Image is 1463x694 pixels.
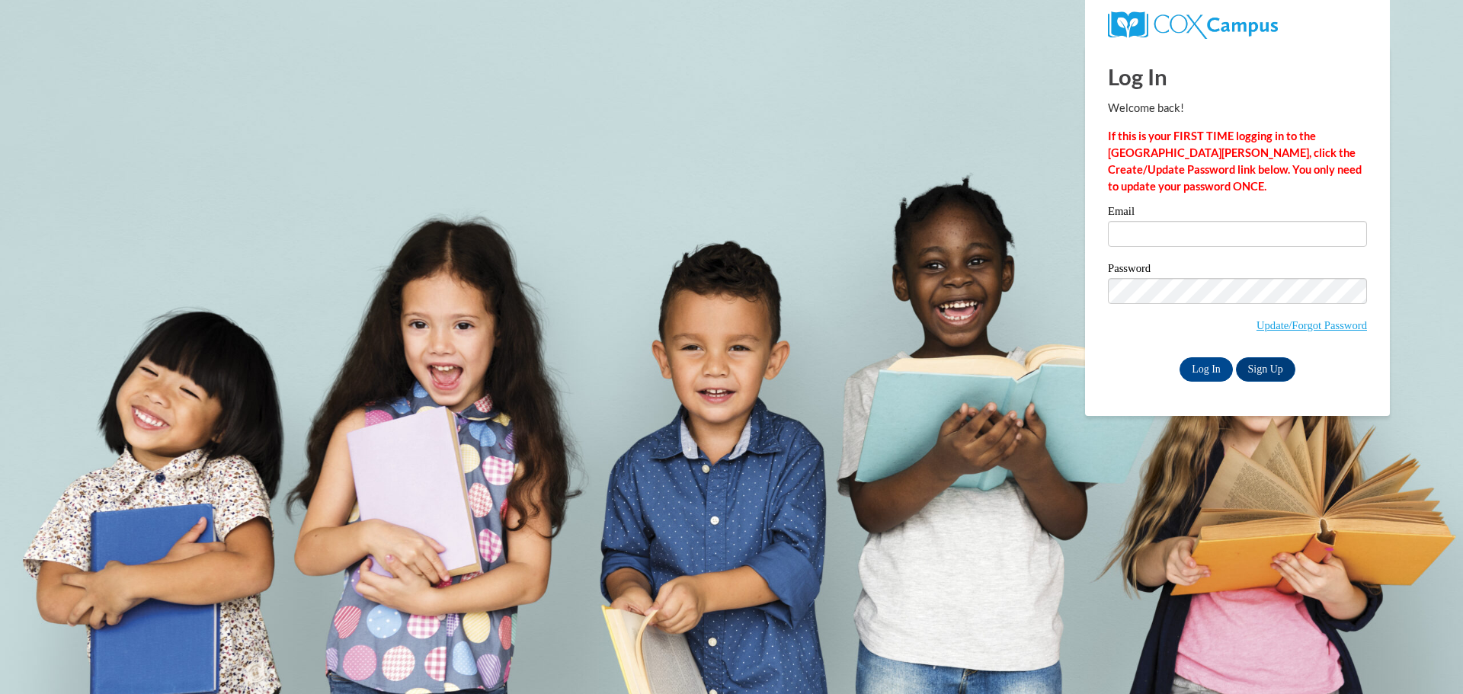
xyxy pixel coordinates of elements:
label: Email [1108,206,1367,221]
strong: If this is your FIRST TIME logging in to the [GEOGRAPHIC_DATA][PERSON_NAME], click the Create/Upd... [1108,130,1362,193]
h1: Log In [1108,61,1367,92]
a: COX Campus [1108,18,1278,30]
img: COX Campus [1108,11,1278,39]
p: Welcome back! [1108,100,1367,117]
a: Update/Forgot Password [1257,319,1367,331]
a: Sign Up [1236,357,1295,382]
label: Password [1108,263,1367,278]
input: Log In [1180,357,1233,382]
